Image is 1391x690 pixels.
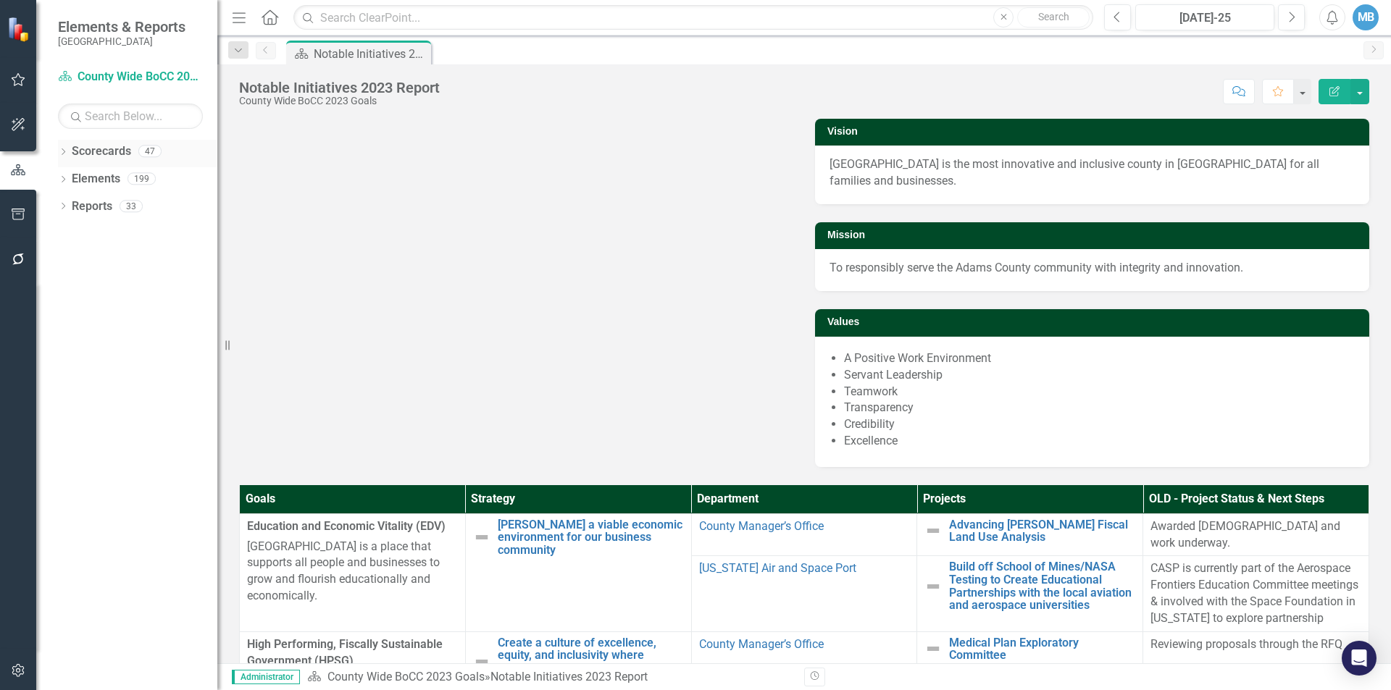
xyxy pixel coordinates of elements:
[247,518,458,535] span: Education and Economic Vitality (EDV)
[1150,561,1358,625] span: CASP is currently part of the Aerospace Frontiers Education Committee meetings & involved with th...
[498,636,684,687] a: Create a culture of excellence, equity, and inclusivity where employees are connected to the County
[1038,11,1069,22] span: Search
[1135,4,1274,30] button: [DATE]-25
[917,631,1143,666] td: Double-Click to Edit Right Click for Context Menu
[1150,637,1342,651] span: Reviewing proposals through the RFQ
[830,260,1355,277] p: To responsibly serve the Adams County community with integrity and innovation.
[1342,641,1377,676] div: Open Intercom Messenger
[498,518,684,557] a: [PERSON_NAME] a viable economic environment for our business community
[128,173,156,185] div: 199
[1143,556,1369,631] td: Double-Click to Edit
[240,513,466,631] td: Double-Click to Edit
[72,198,112,215] a: Reports
[827,230,1362,240] h3: Mission
[917,556,1143,631] td: Double-Click to Edit Right Click for Context Menu
[490,670,648,683] div: Notable Initiatives 2023 Report
[949,518,1135,544] a: Advancing [PERSON_NAME] Fiscal Land Use Analysis
[844,400,1355,416] li: Transparency
[473,653,490,670] img: Not Defined
[827,316,1362,327] h3: Values
[1143,513,1369,556] td: Double-Click to Edit
[844,433,1355,450] li: Excellence
[58,69,203,85] a: County Wide BoCC 2023 Goals
[1017,7,1090,28] button: Search
[1143,631,1369,666] td: Double-Click to Edit
[473,529,490,546] img: Not Defined
[827,126,1362,137] h3: Vision
[844,350,1355,367] li: A Positive Work Environment
[844,416,1355,433] li: Credibility
[58,35,185,47] small: [GEOGRAPHIC_DATA]
[949,636,1135,662] a: Medical Plan Exploratory Committee
[917,513,1143,556] td: Double-Click to Edit Right Click for Context Menu
[239,96,440,106] div: County Wide BoCC 2023 Goals
[247,636,458,670] span: High Performing, Fiscally Sustainable Government (HPSG)
[7,17,33,42] img: ClearPoint Strategy
[293,5,1093,30] input: Search ClearPoint...
[120,200,143,212] div: 33
[699,519,824,533] a: County Manager’s Office
[844,367,1355,384] li: Servant Leadership
[1353,4,1379,30] button: MB
[844,384,1355,400] li: Teamwork
[691,631,917,666] td: Double-Click to Edit
[314,45,427,63] div: Notable Initiatives 2023 Report
[924,522,942,539] img: Not Defined
[58,104,203,129] input: Search Below...
[699,637,824,651] a: County Manager’s Office
[924,578,942,595] img: Not Defined
[1140,9,1269,27] div: [DATE]-25
[699,561,856,575] a: [US_STATE] Air and Space Port
[949,560,1135,611] a: Build off School of Mines/NASA Testing to Create Educational Partnerships with the local aviation...
[830,156,1355,190] p: [GEOGRAPHIC_DATA] is the most innovative and inclusive county in [GEOGRAPHIC_DATA] for all famili...
[232,670,300,684] span: Administrator
[691,513,917,556] td: Double-Click to Edit
[924,640,942,657] img: Not Defined
[307,669,793,686] div: »
[1150,519,1340,550] span: Awarded [DEMOGRAPHIC_DATA] and work underway.
[247,539,458,605] p: [GEOGRAPHIC_DATA] is a place that supports all people and businesses to grow and flourish educati...
[327,670,485,683] a: County Wide BoCC 2023 Goals
[58,18,185,35] span: Elements & Reports
[465,513,691,631] td: Double-Click to Edit Right Click for Context Menu
[72,143,131,160] a: Scorecards
[691,556,917,631] td: Double-Click to Edit
[315,119,717,402] img: AdamsCo_logo_rgb.png
[239,80,440,96] div: Notable Initiatives 2023 Report
[72,171,120,188] a: Elements
[138,146,162,158] div: 47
